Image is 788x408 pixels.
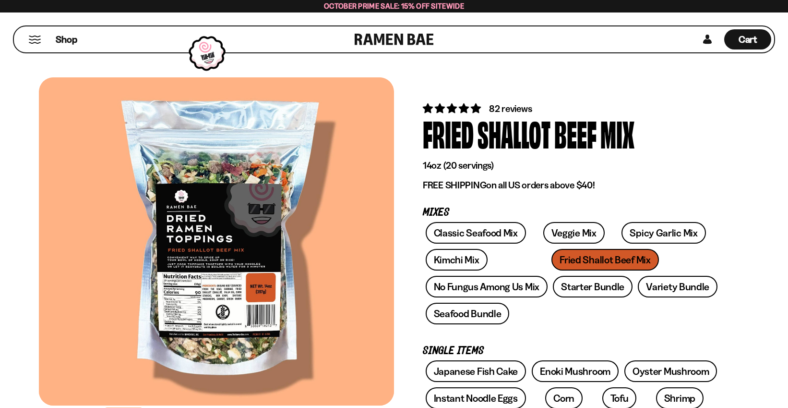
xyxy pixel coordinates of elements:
a: Shop [56,29,77,49]
div: Shallot [478,115,550,151]
a: Kimchi Mix [426,249,488,271]
span: 82 reviews [489,103,532,114]
span: 4.83 stars [423,102,483,114]
a: Enoki Mushroom [532,360,619,382]
a: Variety Bundle [638,276,717,297]
p: 14oz (20 servings) [423,160,720,172]
button: Mobile Menu Trigger [28,36,41,44]
a: Spicy Garlic Mix [621,222,705,244]
a: Veggie Mix [543,222,605,244]
p: on all US orders above $40! [423,179,720,191]
div: Mix [600,115,634,151]
a: Seafood Bundle [426,303,510,324]
p: Mixes [423,208,720,217]
a: Oyster Mushroom [624,360,717,382]
a: No Fungus Among Us Mix [426,276,548,297]
p: Single Items [423,346,720,356]
div: Fried [423,115,474,151]
span: October Prime Sale: 15% off Sitewide [324,1,464,11]
strong: FREE SHIPPING [423,179,486,191]
div: Cart [724,26,771,52]
div: Beef [554,115,597,151]
span: Shop [56,33,77,46]
a: Japanese Fish Cake [426,360,526,382]
span: Cart [739,34,757,45]
a: Classic Seafood Mix [426,222,526,244]
a: Starter Bundle [553,276,633,297]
